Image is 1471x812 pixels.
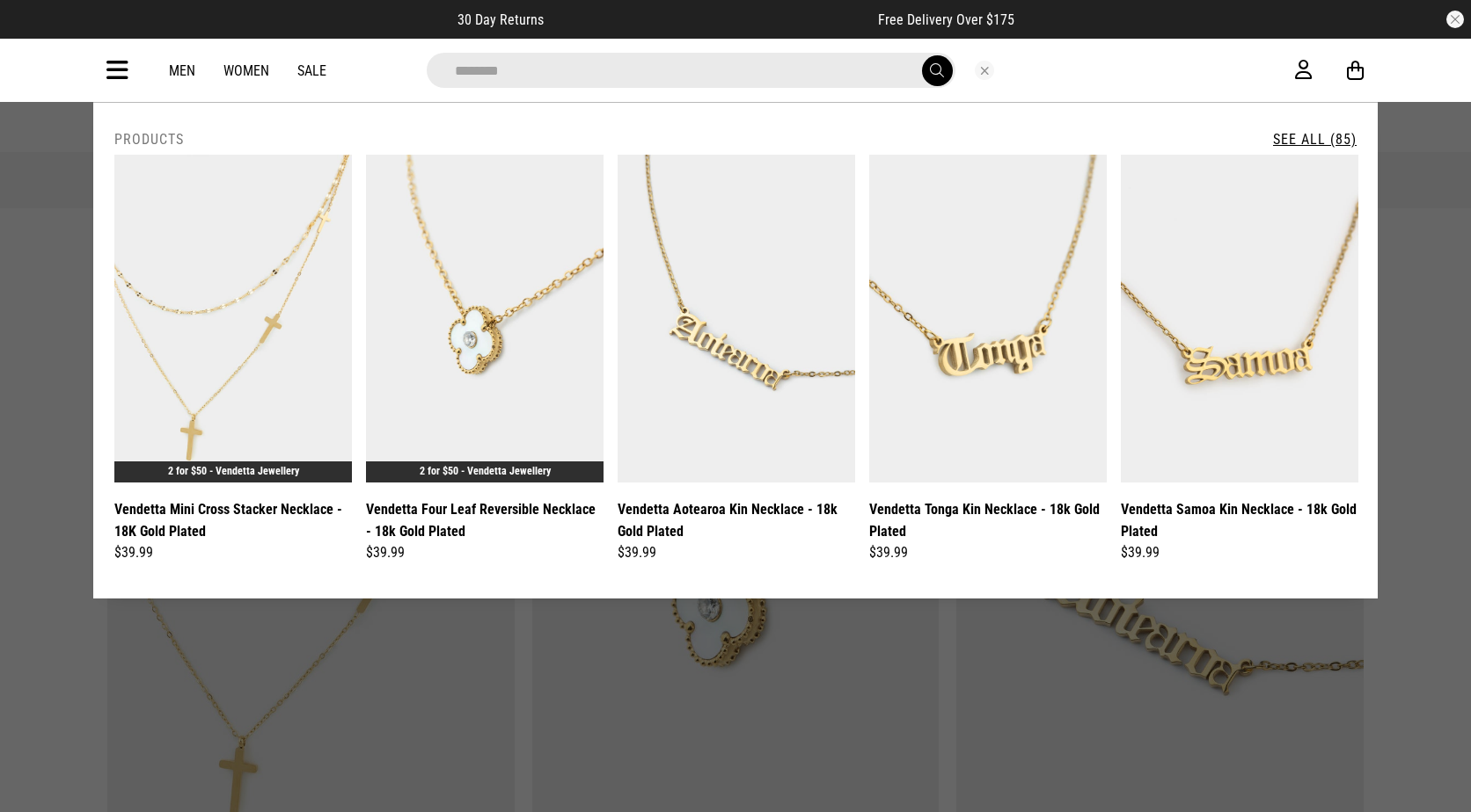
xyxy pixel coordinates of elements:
a: See All (85) [1273,131,1357,148]
div: $39.99 [114,542,352,563]
a: Vendetta Mini Cross Stacker Necklace - 18K Gold Plated [114,498,352,542]
button: Open LiveChat chat widget [14,7,67,60]
img: Vendetta Tonga Kin Necklace - 18k Gold Plated in Gold [869,155,1107,482]
a: Women [223,62,269,79]
img: Vendetta Aotearoa Kin Necklace - 18k Gold Plated in Gold [618,155,855,482]
div: $39.99 [366,542,604,563]
iframe: Customer reviews powered by Trustpilot [579,11,843,28]
a: Vendetta Samoa Kin Necklace - 18k Gold Plated [1121,498,1358,542]
img: Vendetta Samoa Kin Necklace - 18k Gold Plated in Gold [1121,155,1358,482]
div: $39.99 [618,542,855,563]
a: Men [169,62,195,79]
a: Vendetta Four Leaf Reversible Necklace - 18k Gold Plated [366,498,604,542]
button: Close search [975,61,994,80]
a: Sale [297,62,326,79]
a: Vendetta Aotearoa Kin Necklace - 18k Gold Plated [618,498,855,542]
span: Free Delivery Over $175 [878,11,1014,28]
div: $39.99 [1121,542,1358,563]
a: 2 for $50 - Vendetta Jewellery [168,465,299,477]
a: Vendetta Tonga Kin Necklace - 18k Gold Plated [869,498,1107,542]
img: Vendetta Mini Cross Stacker Necklace - 18k Gold Plated in Silver [114,155,352,482]
img: Vendetta Four Leaf Reversible Necklace - 18k Gold Plated in White [366,155,604,482]
div: $39.99 [869,542,1107,563]
h2: Products [114,131,184,148]
span: 30 Day Returns [457,11,544,28]
a: 2 for $50 - Vendetta Jewellery [420,465,551,477]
